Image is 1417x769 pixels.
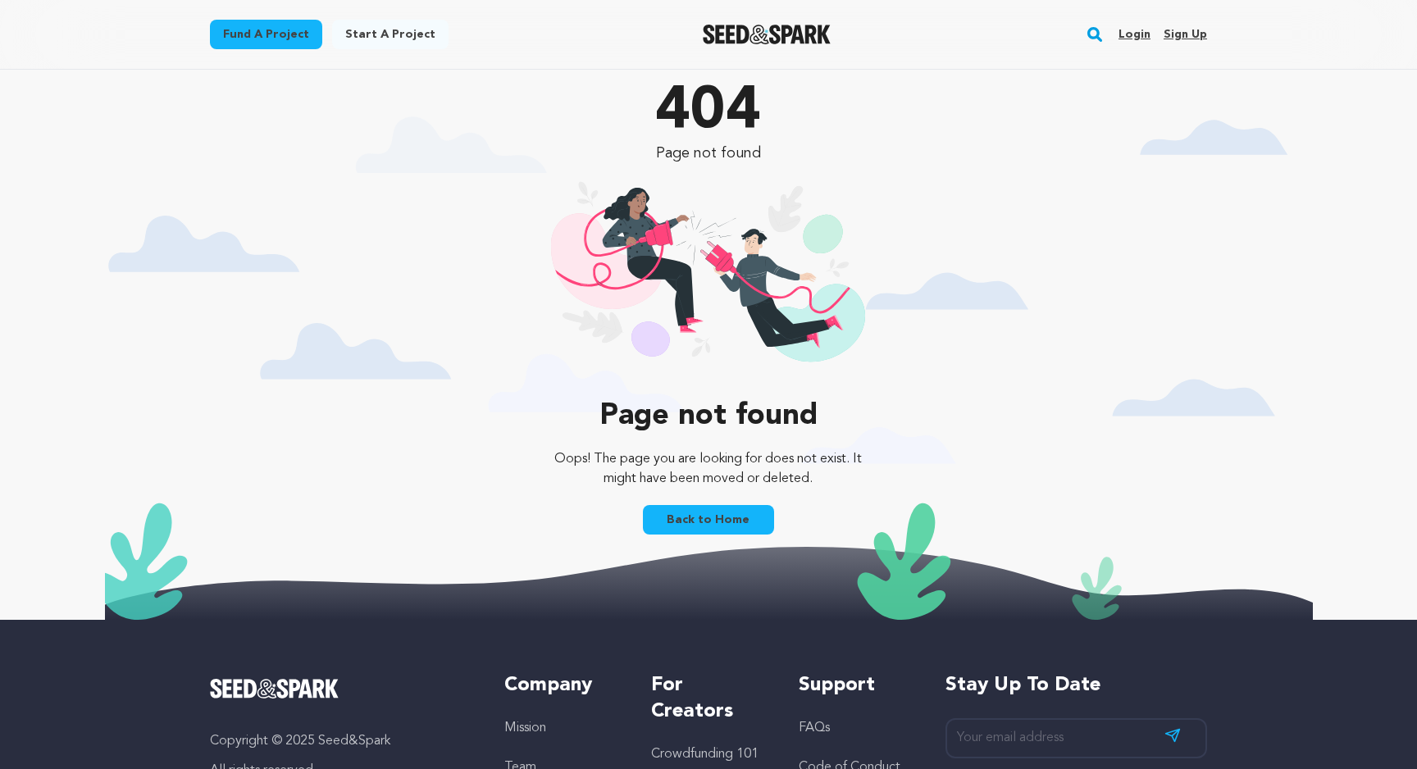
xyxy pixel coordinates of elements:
[542,142,874,165] p: Page not found
[332,20,449,49] a: Start a project
[210,20,322,49] a: Fund a project
[945,718,1207,758] input: Your email address
[210,679,339,698] img: Seed&Spark Logo
[542,449,874,489] p: Oops! The page you are looking for does not exist. It might have been moved or deleted.
[504,721,546,735] a: Mission
[651,672,765,725] h5: For Creators
[210,731,472,751] p: Copyright © 2025 Seed&Spark
[799,672,913,698] h5: Support
[799,721,830,735] a: FAQs
[703,25,832,44] img: Seed&Spark Logo Dark Mode
[643,505,774,535] a: Back to Home
[551,181,865,384] img: 404 illustration
[504,672,618,698] h5: Company
[542,83,874,142] p: 404
[542,400,874,433] p: Page not found
[210,679,472,698] a: Seed&Spark Homepage
[1164,21,1207,48] a: Sign up
[945,672,1207,698] h5: Stay up to date
[1119,21,1150,48] a: Login
[651,748,759,761] a: Crowdfunding 101
[703,25,832,44] a: Seed&Spark Homepage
